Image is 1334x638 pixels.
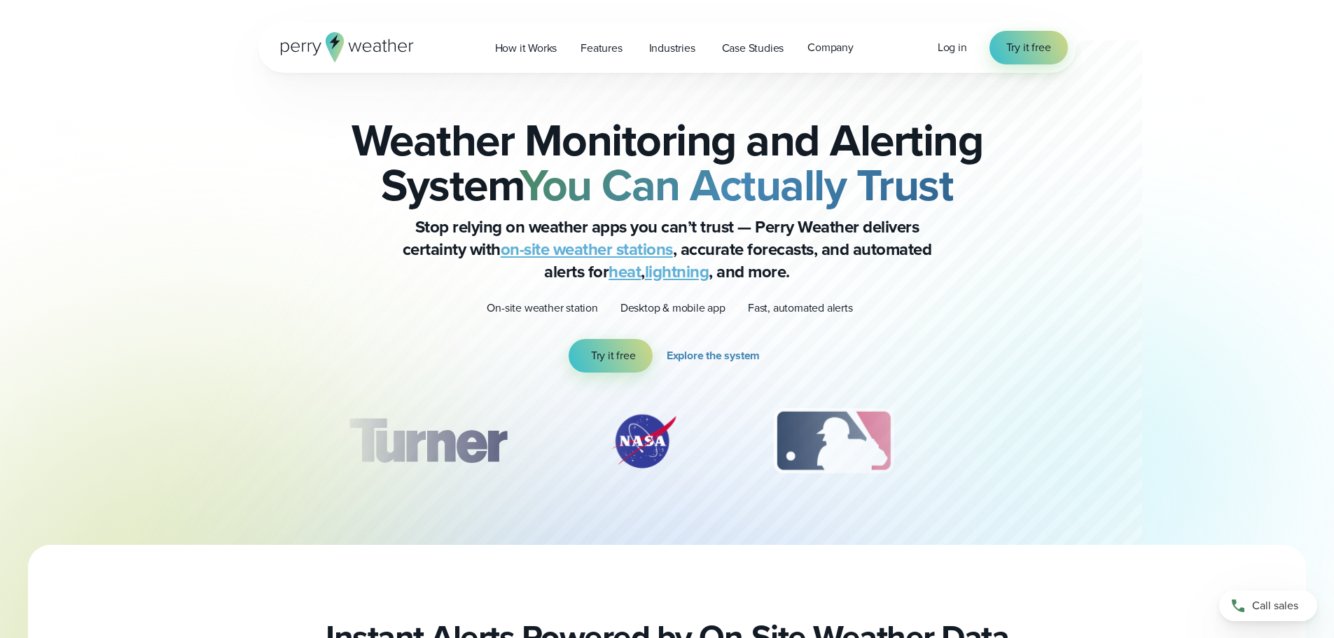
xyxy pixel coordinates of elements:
a: How it Works [483,34,569,62]
a: Explore the system [667,339,765,373]
span: Features [581,40,622,57]
span: Try it free [1006,39,1051,56]
p: On-site weather station [487,300,597,317]
p: Desktop & mobile app [620,300,725,317]
div: 4 of 12 [975,406,1087,476]
img: PGA.svg [975,406,1087,476]
span: Industries [649,40,695,57]
p: Fast, automated alerts [748,300,853,317]
span: Company [807,39,854,56]
a: on-site weather stations [501,237,673,262]
span: Log in [938,39,967,55]
a: Try it free [569,339,653,373]
span: Try it free [591,347,636,364]
strong: You Can Actually Trust [520,152,953,218]
a: Case Studies [710,34,796,62]
img: MLB.svg [760,406,908,476]
h2: Weather Monitoring and Alerting System [328,118,1006,207]
span: How it Works [495,40,557,57]
span: Call sales [1252,597,1298,614]
a: Call sales [1219,590,1317,621]
img: NASA.svg [595,406,693,476]
a: heat [609,259,641,284]
a: lightning [645,259,709,284]
a: Try it free [989,31,1068,64]
span: Explore the system [667,347,760,364]
a: Log in [938,39,967,56]
div: 2 of 12 [595,406,693,476]
div: 1 of 12 [328,406,527,476]
div: slideshow [328,406,1006,483]
div: 3 of 12 [760,406,908,476]
img: Turner-Construction_1.svg [328,406,527,476]
p: Stop relying on weather apps you can’t trust — Perry Weather delivers certainty with , accurate f... [387,216,947,283]
span: Case Studies [722,40,784,57]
